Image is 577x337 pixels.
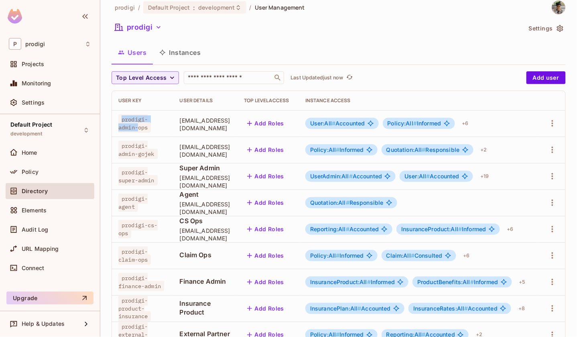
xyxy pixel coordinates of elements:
span: Audit Log [22,226,48,233]
span: prodigi-product-insurance [118,295,151,322]
span: # [349,173,353,180]
span: UserAdmin:All [310,173,353,180]
span: Accounted [310,226,379,232]
div: + 8 [515,302,528,315]
span: CS Ops [180,216,232,225]
li: / [250,4,252,11]
span: Policy:All [388,120,417,127]
span: prodigi-admin-gojek [118,141,158,159]
span: the active workspace [115,4,135,11]
span: # [332,120,335,127]
button: Add Roles [244,117,287,130]
button: Upgrade [6,292,93,305]
div: + 6 [504,223,517,236]
span: Reporting:All [310,226,349,232]
span: # [413,120,417,127]
span: Informed [310,252,364,259]
button: refresh [345,73,354,83]
img: SReyMgAAAABJRU5ErkJggg== [8,9,22,24]
span: Help & Updates [22,321,65,327]
span: [EMAIL_ADDRESS][DOMAIN_NAME] [180,174,232,189]
span: Super Admin [180,163,232,172]
p: Last Updated just now [291,75,343,81]
span: P [9,38,21,50]
button: Settings [526,22,566,35]
span: Claim Ops [180,250,232,259]
span: # [346,226,349,232]
span: Click to refresh data [343,73,354,83]
span: Accounted [413,305,498,312]
span: User Management [255,4,305,11]
span: # [427,173,430,180]
span: Settings [22,99,45,106]
span: Quotation:All [386,146,426,153]
span: Informed [417,279,498,285]
span: Informed [401,226,486,232]
span: Finance Admin [180,277,232,286]
span: Accounted [404,173,459,180]
span: development [10,131,43,137]
span: InsurancePlan:All [310,305,362,312]
span: # [358,305,362,312]
span: : [193,4,195,11]
span: Policy:All [310,252,340,259]
span: prodigi-finance-admin [118,273,164,291]
span: prodigi-cs-ops [118,220,158,238]
div: User Details [180,97,232,104]
div: User Key [118,97,167,104]
button: Add Roles [244,249,287,262]
span: Claim:All [386,252,415,259]
span: Home [22,149,37,156]
span: # [346,199,349,206]
span: # [422,146,426,153]
span: refresh [346,74,353,82]
span: # [336,146,339,153]
span: # [411,252,414,259]
div: Instance Access [305,97,533,104]
span: Informed [388,120,441,127]
button: Add Roles [244,196,287,209]
span: prodigi-admin-ops [118,114,151,133]
span: prodigi-claim-ops [118,246,151,265]
div: + 6 [460,249,473,262]
span: Informed [310,147,364,153]
span: Top Level Access [116,73,167,83]
button: Add user [526,71,566,84]
span: [EMAIL_ADDRESS][DOMAIN_NAME] [180,227,232,242]
span: Quotation:All [310,199,349,206]
span: # [458,226,462,232]
span: InsuranceProduct:All [401,226,462,232]
span: # [367,278,371,285]
button: Add Roles [244,302,287,315]
span: User:All [404,173,430,180]
li: / [138,4,140,11]
span: [EMAIL_ADDRESS][DOMAIN_NAME] [180,200,232,216]
button: Add Roles [244,143,287,156]
span: Directory [22,188,48,194]
button: Top Level Access [112,71,179,84]
span: # [336,252,339,259]
span: ProductBenefits:All [417,278,474,285]
img: Rizky Syawal [552,1,565,14]
span: Responsible [386,147,460,153]
span: InsuranceRates:All [413,305,468,312]
span: URL Mapping [22,246,59,252]
div: + 6 [459,117,472,130]
span: InsuranceProduct:All [310,278,371,285]
span: prodigi-agent [118,194,148,212]
span: Accounted [310,120,365,127]
span: # [470,278,474,285]
span: Responsible [310,200,384,206]
button: Instances [153,42,207,63]
span: Elements [22,207,47,214]
div: + 19 [477,170,492,183]
div: + 5 [516,276,529,289]
span: Default Project [10,121,52,128]
button: Users [112,42,153,63]
span: # [465,305,468,312]
button: Add Roles [244,223,287,236]
span: Projects [22,61,44,67]
div: + 2 [477,143,490,156]
span: Accounted [310,173,382,180]
span: Insurance Product [180,299,232,317]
